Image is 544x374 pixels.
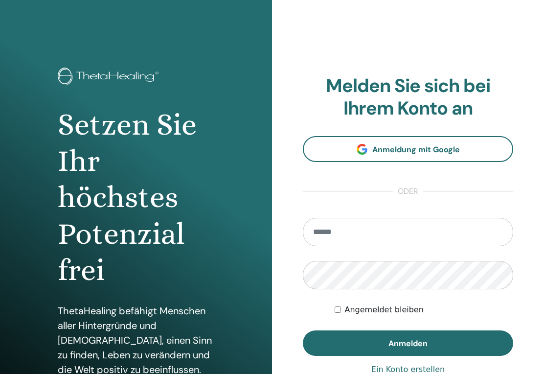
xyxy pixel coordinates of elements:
[388,338,428,349] span: Anmelden
[393,186,423,197] span: oder
[303,136,513,162] a: Anmeldung mit Google
[335,304,514,316] div: Keep me authenticated indefinitely or until I manually logout
[303,75,513,119] h2: Melden Sie sich bei Ihrem Konto an
[58,107,215,289] h1: Setzen Sie Ihr höchstes Potenzial frei
[303,330,513,356] button: Anmelden
[345,304,424,316] label: Angemeldet bleiben
[372,144,460,155] span: Anmeldung mit Google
